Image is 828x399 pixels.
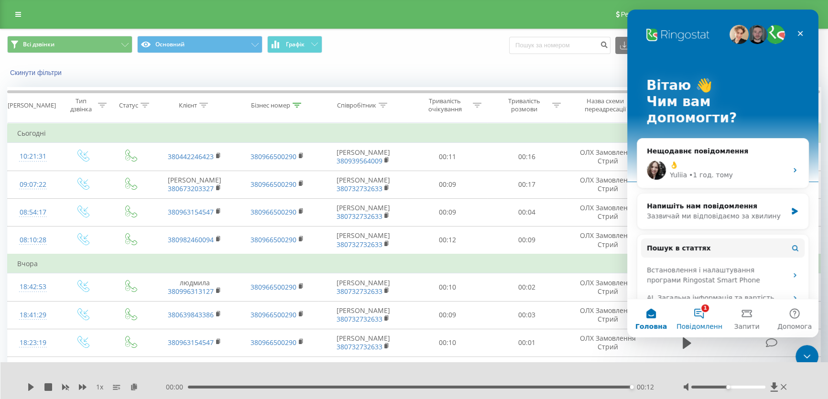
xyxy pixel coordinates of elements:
td: [PERSON_NAME] [318,301,407,329]
a: 380966500290 [251,180,296,189]
button: Експорт [615,37,667,54]
button: Всі дзвінки [7,36,132,53]
td: [PERSON_NAME] [153,171,236,198]
div: Назва схеми переадресації [580,97,631,113]
a: 380963154547 [168,338,214,347]
td: 00:09 [407,198,487,226]
div: Accessibility label [726,385,730,389]
a: 380966500290 [251,235,296,244]
td: 00:17 [407,356,487,384]
a: 380996313127 [168,287,214,296]
a: 380442246423 [168,152,214,161]
a: 380966500290 [251,282,296,291]
div: 18:23:19 [17,334,49,352]
div: Співробітник [337,101,376,109]
td: 00:09 [487,226,567,254]
td: ОЛХ Замовлення Стрий [567,171,649,198]
a: 380639843386 [168,310,214,319]
a: 380963154547 [168,207,214,216]
td: ОЛХ Замовлення Стрий [567,226,649,254]
td: [PERSON_NAME] [318,356,407,384]
button: Скинути фільтри [7,68,66,77]
td: 00:12 [407,226,487,254]
a: 380732732633 [336,287,382,296]
div: Клієнт [179,101,197,109]
a: 380966500290 [251,338,296,347]
div: Accessibility label [630,385,634,389]
td: [PERSON_NAME] [318,171,407,198]
div: 08:10:28 [17,231,49,249]
div: 18:41:29 [17,306,49,324]
td: Сьогодні [8,124,821,143]
td: 00:09 [407,301,487,329]
div: 10:21:31 [17,147,49,166]
td: ОЛХ Замовлення Стрий [567,301,649,329]
a: 380732732633 [336,342,382,351]
a: 380966500290 [251,310,296,319]
a: 380732732633 [336,240,382,249]
div: 08:54:17 [17,203,49,222]
a: 380673203327 [168,184,214,193]
td: 00:10 [407,329,487,356]
iframe: Intercom live chat [795,345,818,368]
td: Вчора [8,254,821,273]
td: 00:01 [487,329,567,356]
td: ОЛХ Замовлення Стрий [567,143,649,171]
td: 00:16 [487,143,567,171]
span: Графік [286,41,305,48]
td: [PERSON_NAME] [318,273,407,301]
div: [PERSON_NAME] [8,101,56,109]
a: 380732732633 [336,314,382,324]
a: 380966500290 [251,207,296,216]
td: ОЛХ Замовлення Стрий [567,273,649,301]
td: людмила [153,273,236,301]
td: [PERSON_NAME] [318,143,407,171]
button: Основний [137,36,262,53]
a: 380966500290 [251,152,296,161]
span: Всі дзвінки [23,41,54,48]
td: 00:17 [487,171,567,198]
div: 18:42:53 [17,278,49,296]
td: 04:04 [487,356,567,384]
td: 00:03 [487,301,567,329]
button: Графік [267,36,322,53]
input: Пошук за номером [509,37,610,54]
td: ОЛХ Замовлення Стрий [567,329,649,356]
td: [PERSON_NAME] [318,226,407,254]
a: 380982460094 [168,235,214,244]
td: [PERSON_NAME] [318,329,407,356]
td: ОЛХ Замовлення Стрий [567,356,649,384]
td: 00:10 [407,273,487,301]
div: Тривалість розмови [499,97,550,113]
td: [PERSON_NAME] [318,198,407,226]
iframe: Intercom live chat [627,10,818,337]
span: Реферальна програма [621,11,691,18]
td: 00:11 [407,143,487,171]
div: Бізнес номер [251,101,290,109]
div: 14:18:20 [17,361,49,380]
span: 1 x [96,382,103,392]
a: 380939564009 [336,156,382,165]
div: 09:07:22 [17,175,49,194]
div: Тривалість очікування [419,97,470,113]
